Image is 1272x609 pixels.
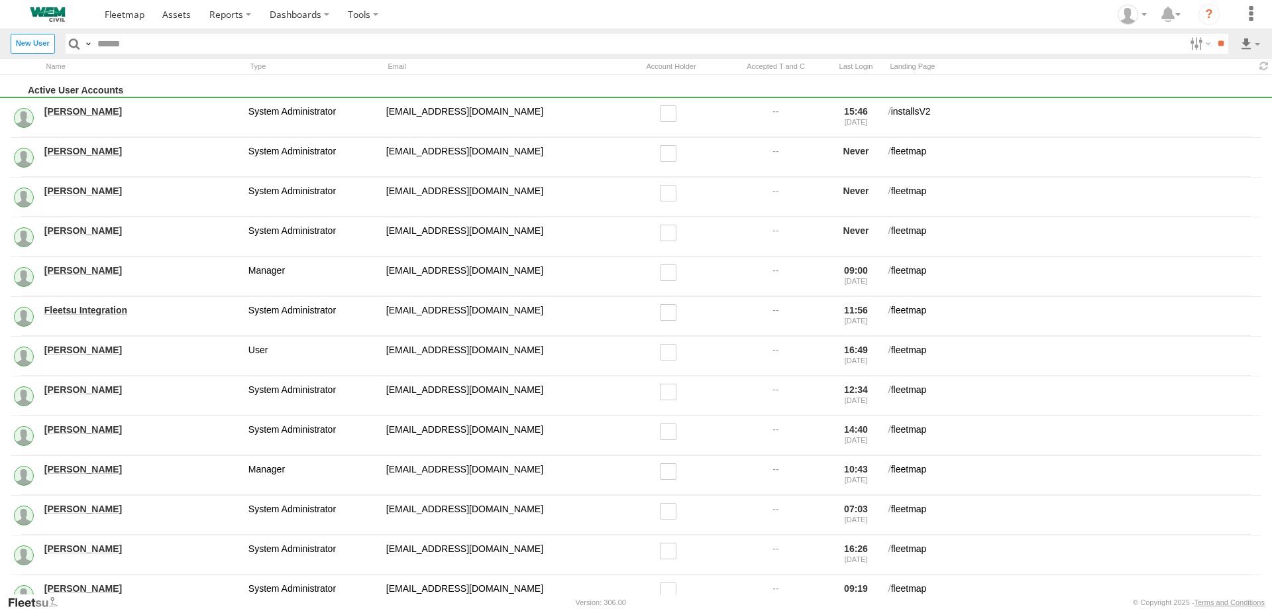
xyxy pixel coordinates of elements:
label: Read only [660,225,683,241]
label: Read only [660,304,683,321]
div: fleetmap [886,223,1261,251]
label: Read only [660,423,683,440]
div: 14:40 [DATE] [831,421,881,450]
div: fleetmap [886,183,1261,211]
div: 07:03 [DATE] [831,501,881,529]
div: System Administrator [246,183,379,211]
div: 09:00 [DATE] [831,262,881,291]
a: [PERSON_NAME] [44,543,239,555]
a: Fleetsu Integration [44,304,239,316]
a: [PERSON_NAME] [44,225,239,237]
div: fleetmap [886,541,1261,569]
div: Type [246,60,379,73]
div: User [246,342,379,370]
i: ? [1198,4,1220,25]
div: Landing Page [886,60,1251,73]
a: [PERSON_NAME] [44,423,239,435]
div: dkupresanin@wem.com.au [384,262,616,291]
div: System Administrator [246,103,379,132]
div: fleetmap [886,262,1261,291]
div: Last Login [831,60,881,73]
div: installsV2 [886,103,1261,132]
div: Version: 306.00 [576,598,626,606]
div: Account Holder [621,60,721,73]
div: System Administrator [246,302,379,331]
div: Email [384,60,616,73]
a: [PERSON_NAME] [44,503,239,515]
div: mattragg@wem.com.au [384,501,616,529]
label: Export results as... [1239,34,1261,53]
div: msun@wem.com.au [384,581,616,609]
label: Read only [660,543,683,559]
div: fleetmap [886,581,1261,609]
a: Visit our Website [7,596,68,609]
div: 11:56 [DATE] [831,302,881,331]
label: Read only [660,344,683,360]
div: bbassett@wem.com.au [384,143,616,172]
div: 10:43 [DATE] [831,461,881,490]
a: [PERSON_NAME] [44,145,239,157]
a: [PERSON_NAME] [44,264,239,276]
img: WEMCivilLogo.svg [13,7,82,22]
div: 16:26 [DATE] [831,541,881,569]
div: bdunlop@wem.com.au [384,103,616,132]
span: Refresh [1256,60,1272,73]
div: jmostowik@wem.com.au [384,382,616,410]
div: Manager [246,461,379,490]
div: System Administrator [246,581,379,609]
div: fleetmap [886,421,1261,450]
div: mragg@wem.com.au [384,541,616,569]
label: Read only [660,463,683,480]
a: [PERSON_NAME] [44,384,239,396]
a: [PERSON_NAME] [44,105,239,117]
div: System Administrator [246,421,379,450]
label: Create New User [11,34,55,53]
div: fleetmap [886,302,1261,331]
div: dbelici@wem.com.au [384,223,616,251]
div: fleetmap [886,501,1261,529]
div: IBate@wem.com.au [384,342,616,370]
div: System Administrator [246,501,379,529]
div: 16:49 [DATE] [831,342,881,370]
label: Read only [660,582,683,599]
div: System Administrator [246,143,379,172]
label: Read only [660,264,683,281]
a: [PERSON_NAME] [44,185,239,197]
div: Has user accepted Terms and Conditions [726,60,825,73]
div: jmanalo@wem.com.au [384,421,616,450]
a: [PERSON_NAME] [44,463,239,475]
div: Jake Mostowik [1113,5,1151,25]
div: fleetmap [886,382,1261,410]
div: kwebb@swk.com.au [384,461,616,490]
label: Read only [660,105,683,122]
div: chardy@wem.com.au [384,183,616,211]
div: © Copyright 2025 - [1133,598,1265,606]
label: Read only [660,145,683,162]
div: fleetmap [886,461,1261,490]
div: Name [42,60,241,73]
label: Search Filter Options [1185,34,1213,53]
label: Read only [660,185,683,201]
div: Manager [246,262,379,291]
div: System Administrator [246,382,379,410]
label: Read only [660,384,683,400]
label: Read only [660,503,683,520]
div: System Administrator [246,541,379,569]
a: Terms and Conditions [1194,598,1265,606]
a: [PERSON_NAME] [44,582,239,594]
div: 15:46 [DATE] [831,103,881,132]
div: 09:19 [DATE] [831,581,881,609]
div: FleetsuIntegration@wem.com.au [384,302,616,331]
label: Search Query [83,34,93,53]
div: fleetmap [886,143,1261,172]
div: 12:34 [DATE] [831,382,881,410]
div: fleetmap [886,342,1261,370]
div: System Administrator [246,223,379,251]
a: [PERSON_NAME] [44,344,239,356]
